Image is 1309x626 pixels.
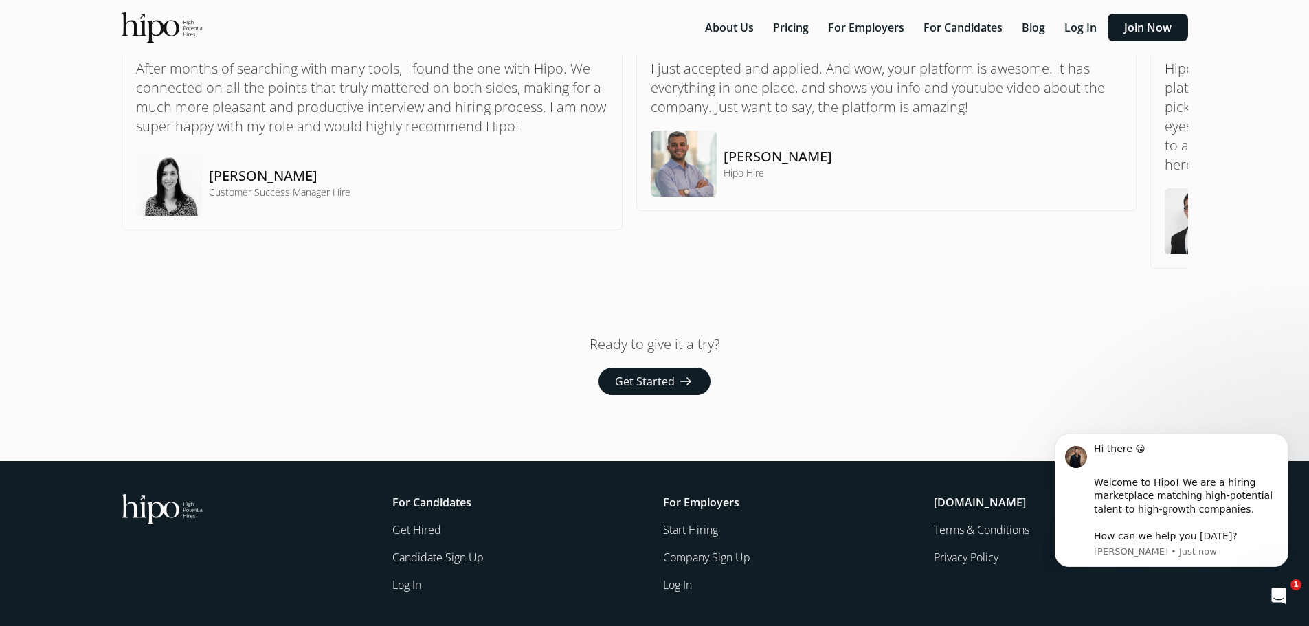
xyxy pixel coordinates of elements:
[1290,579,1301,590] span: 1
[392,577,647,593] a: Log In
[663,577,917,593] a: Log In
[392,494,647,511] h5: For Candidates
[1108,20,1188,35] a: Join Now
[136,59,608,136] p: After months of searching with many tools, I found the one with Hipo. We connected on all the poi...
[590,335,719,354] p: Ready to give it a try?
[209,186,350,199] h4: Customer Success Manager Hire
[820,14,913,41] button: For Employers
[915,20,1014,35] a: For Candidates
[1108,14,1188,41] button: Join Now
[1014,20,1056,35] a: Blog
[650,59,1122,117] p: I just accepted and applied. And wow, your platform is awesome. It has everything in one place, a...
[765,14,817,41] button: Pricing
[678,373,694,390] span: arrow_right_alt
[650,131,716,197] img: testimonial-image
[1056,14,1105,41] button: Log In
[1165,38,1181,55] span: format_quote
[1014,14,1053,41] button: Blog
[915,14,1011,41] button: For Candidates
[650,38,667,55] span: format_quote
[934,549,1188,566] a: Privacy Policy
[723,166,831,180] h4: Hipo Hire
[1165,188,1231,254] img: testimonial-image
[209,166,350,186] h5: [PERSON_NAME]
[598,368,711,395] button: Get Started arrow_right_alt
[392,549,647,566] a: Candidate Sign Up
[1034,421,1309,575] iframe: Intercom notifications message
[723,147,831,166] h5: [PERSON_NAME]
[765,20,820,35] a: Pricing
[392,522,647,538] a: Get Hired
[820,20,915,35] a: For Employers
[663,549,917,566] a: Company Sign Up
[697,20,765,35] a: About Us
[934,522,1188,538] a: Terms & Conditions
[136,150,202,216] img: testimonial-image
[1056,20,1108,35] a: Log In
[615,373,675,390] span: Get Started
[122,494,203,524] img: official-logo
[136,38,153,55] span: format_quote
[663,494,917,511] h5: For Employers
[934,494,1188,511] h5: [DOMAIN_NAME]
[1262,579,1295,612] iframe: Intercom live chat
[697,14,762,41] button: About Us
[663,522,917,538] a: Start Hiring
[122,12,203,43] img: official-logo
